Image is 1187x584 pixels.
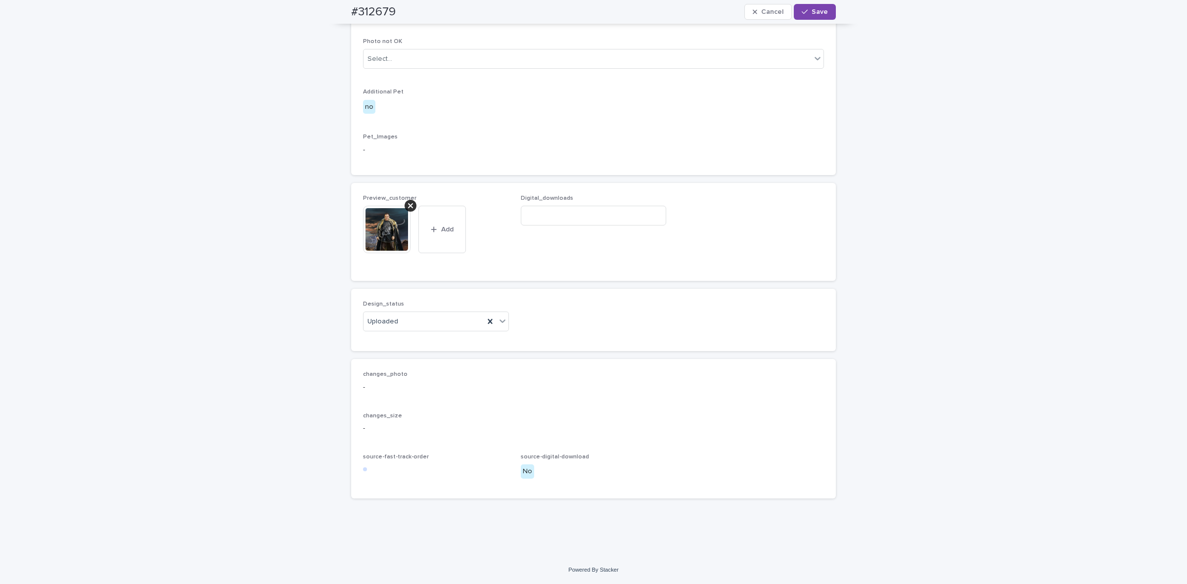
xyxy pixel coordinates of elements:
span: source-fast-track-order [363,454,429,460]
button: Add [418,206,466,253]
span: Photo not OK [363,39,402,45]
div: no [363,100,375,114]
span: source-digital-download [521,454,589,460]
p: - [363,145,824,155]
span: changes_photo [363,371,408,377]
h2: #312679 [351,5,396,19]
p: - [363,382,824,393]
span: Cancel [761,8,783,15]
span: Save [812,8,828,15]
span: Digital_downloads [521,195,573,201]
button: Cancel [744,4,792,20]
p: - [363,423,824,434]
span: Design_status [363,301,404,307]
div: Select... [367,54,392,64]
span: changes_size [363,413,402,419]
button: Save [794,4,836,20]
span: Preview_customer [363,195,416,201]
span: Add [441,226,454,233]
span: Pet_Images [363,134,398,140]
span: Uploaded [367,316,398,327]
a: Powered By Stacker [568,567,618,573]
div: No [521,464,534,479]
span: Additional Pet [363,89,404,95]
